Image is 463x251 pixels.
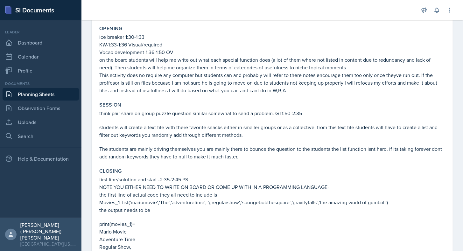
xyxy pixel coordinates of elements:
a: Planning Sheets [3,88,79,101]
p: the output needs to be [99,206,445,214]
label: Session [99,102,122,108]
p: first line/solution and start -2:35-2:45 PS [99,176,445,183]
label: Opening [99,25,123,32]
p: print(movies_1)= [99,220,445,228]
p: KW-1:33-1:36 Visual/required [99,41,445,48]
p: NOTE YOU EITHER NEED TO WRITE ON BOARD OR COME UP WITH IN A PROGRAMMING LANGUAGE- [99,183,445,191]
p: The students are mainly driving themselves you are mainly there to bounce the question to the stu... [99,145,445,160]
a: Uploads [3,116,79,129]
a: Observation Forms [3,102,79,115]
a: Profile [3,64,79,77]
div: Leader [3,29,79,35]
p: on the board students will help me write out what each special function does (a lot of them where... [99,56,445,71]
p: Mario Movie [99,228,445,235]
div: [PERSON_NAME] ([PERSON_NAME]) [PERSON_NAME] [20,222,76,241]
p: Regular Show, [99,243,445,251]
p: ice breaker 1:30-1:33 [99,33,445,41]
p: Movies_1=list('mariomovie','The','adventuretime', 'gregularshow','spongebobthesquare','gravityfal... [99,199,445,206]
p: Adventure Time [99,235,445,243]
p: Vocab development-1:36-1:50 OV [99,48,445,56]
p: This activity does no require any computer but students can and probably will refer to there note... [99,71,445,94]
p: students will create a text file with there favorite snacks either in smaller groups or as a coll... [99,123,445,139]
label: Closing [99,168,122,174]
p: the first line of actual code they all need to include is [99,191,445,199]
p: think pair share on group puzzle question similar somewhat to send a problem. GT1:50-2:35 [99,109,445,117]
a: Search [3,130,79,143]
div: Documents [3,81,79,87]
a: Calendar [3,50,79,63]
a: Dashboard [3,36,79,49]
div: Help & Documentation [3,152,79,165]
div: [GEOGRAPHIC_DATA][US_STATE] [20,241,76,247]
